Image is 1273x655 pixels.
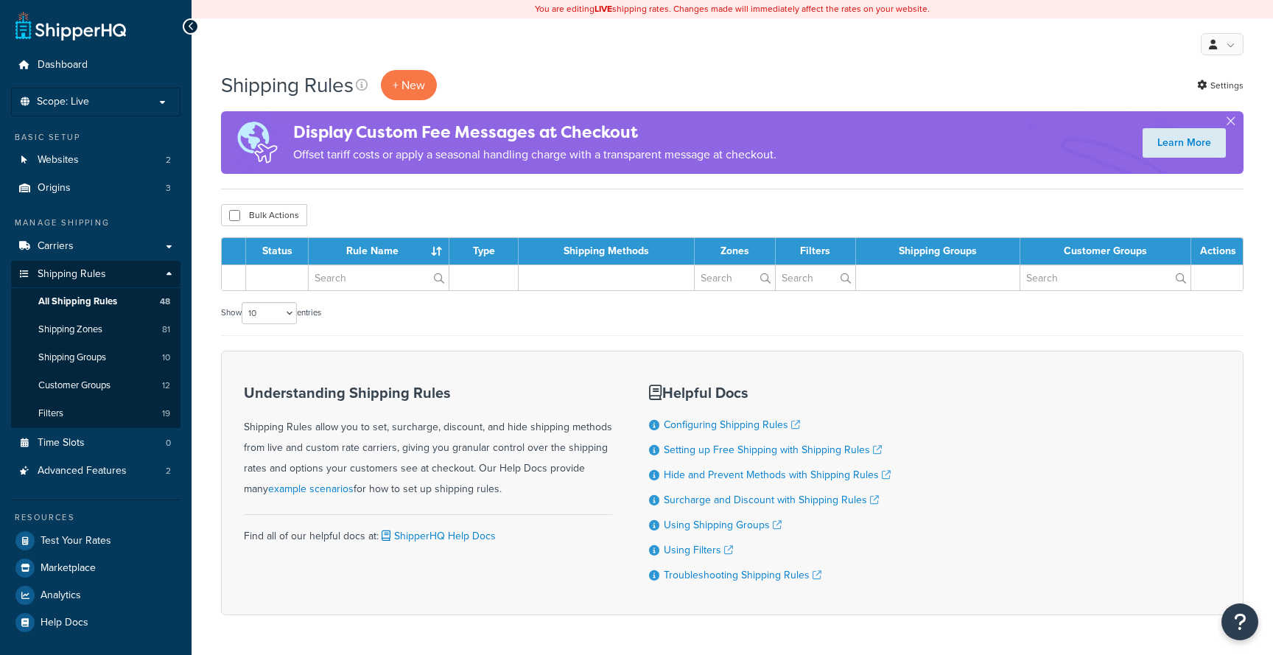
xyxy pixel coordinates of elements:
[11,316,180,343] a: Shipping Zones 81
[293,120,776,144] h4: Display Custom Fee Messages at Checkout
[1143,128,1226,158] a: Learn More
[246,238,309,265] th: Status
[664,567,821,583] a: Troubleshooting Shipping Rules
[519,238,695,265] th: Shipping Methods
[11,288,180,315] li: All Shipping Rules
[221,111,293,174] img: duties-banner-06bc72dcb5fe05cb3f9472aba00be2ae8eb53ab6f0d8bb03d382ba314ac3c341.png
[221,71,354,99] h1: Shipping Rules
[11,147,180,174] li: Websites
[38,59,88,71] span: Dashboard
[664,492,879,508] a: Surcharge and Discount with Shipping Rules
[11,131,180,144] div: Basic Setup
[11,175,180,202] li: Origins
[160,295,170,308] span: 48
[11,316,180,343] li: Shipping Zones
[166,465,171,477] span: 2
[11,555,180,581] a: Marketplace
[38,351,106,364] span: Shipping Groups
[595,2,612,15] b: LIVE
[293,144,776,165] p: Offset tariff costs or apply a seasonal handling charge with a transparent message at checkout.
[1191,238,1243,265] th: Actions
[11,400,180,427] li: Filters
[664,467,891,483] a: Hide and Prevent Methods with Shipping Rules
[1020,238,1191,265] th: Customer Groups
[38,379,111,392] span: Customer Groups
[221,204,307,226] button: Bulk Actions
[38,437,85,449] span: Time Slots
[11,372,180,399] li: Customer Groups
[1197,75,1244,96] a: Settings
[11,609,180,636] a: Help Docs
[856,238,1020,265] th: Shipping Groups
[11,511,180,524] div: Resources
[11,217,180,229] div: Manage Shipping
[11,344,180,371] a: Shipping Groups 10
[166,154,171,167] span: 2
[11,528,180,554] a: Test Your Rates
[695,238,775,265] th: Zones
[449,238,519,265] th: Type
[242,302,297,324] select: Showentries
[244,385,612,500] div: Shipping Rules allow you to set, surcharge, discount, and hide shipping methods from live and cus...
[11,52,180,79] a: Dashboard
[41,589,81,602] span: Analytics
[268,481,354,497] a: example scenarios
[38,465,127,477] span: Advanced Features
[38,407,63,420] span: Filters
[166,182,171,195] span: 3
[38,154,79,167] span: Websites
[162,351,170,364] span: 10
[11,430,180,457] a: Time Slots 0
[379,528,496,544] a: ShipperHQ Help Docs
[41,562,96,575] span: Marketplace
[162,407,170,420] span: 19
[37,96,89,108] span: Scope: Live
[664,442,882,458] a: Setting up Free Shipping with Shipping Rules
[221,302,321,324] label: Show entries
[11,147,180,174] a: Websites 2
[162,379,170,392] span: 12
[38,323,102,336] span: Shipping Zones
[11,344,180,371] li: Shipping Groups
[309,265,449,290] input: Search
[244,514,612,547] div: Find all of our helpful docs at:
[664,417,800,432] a: Configuring Shipping Rules
[649,385,891,401] h3: Helpful Docs
[11,400,180,427] a: Filters 19
[664,517,782,533] a: Using Shipping Groups
[11,261,180,429] li: Shipping Rules
[38,268,106,281] span: Shipping Rules
[776,265,855,290] input: Search
[11,288,180,315] a: All Shipping Rules 48
[41,617,88,629] span: Help Docs
[381,70,437,100] p: + New
[11,233,180,260] a: Carriers
[166,437,171,449] span: 0
[38,182,71,195] span: Origins
[11,458,180,485] a: Advanced Features 2
[695,265,774,290] input: Search
[11,175,180,202] a: Origins 3
[11,458,180,485] li: Advanced Features
[776,238,856,265] th: Filters
[1020,265,1190,290] input: Search
[15,11,126,41] a: ShipperHQ Home
[162,323,170,336] span: 81
[38,295,117,308] span: All Shipping Rules
[11,372,180,399] a: Customer Groups 12
[1221,603,1258,640] button: Open Resource Center
[11,261,180,288] a: Shipping Rules
[664,542,733,558] a: Using Filters
[244,385,612,401] h3: Understanding Shipping Rules
[38,240,74,253] span: Carriers
[11,430,180,457] li: Time Slots
[11,582,180,609] a: Analytics
[41,535,111,547] span: Test Your Rates
[309,238,449,265] th: Rule Name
